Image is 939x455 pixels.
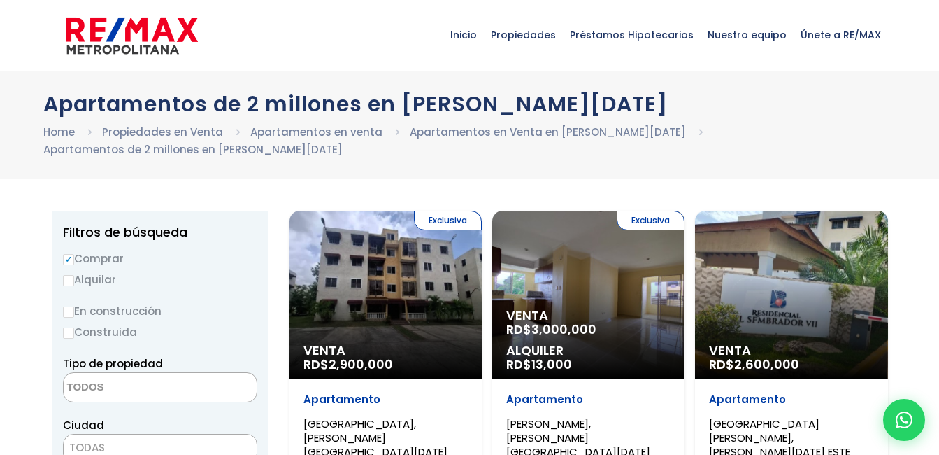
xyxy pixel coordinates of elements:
[63,328,74,339] input: Construida
[506,356,572,373] span: RD$
[43,92,896,116] h1: Apartamentos de 2 millones en [PERSON_NAME][DATE]
[63,275,74,286] input: Alquilar
[303,356,393,373] span: RD$
[64,373,199,403] textarea: Search
[410,125,686,139] a: Apartamentos en Venta en [PERSON_NAME][DATE]
[531,321,596,338] span: 3,000,000
[531,356,572,373] span: 13,000
[329,356,393,373] span: 2,900,000
[63,356,163,371] span: Tipo de propiedad
[43,141,343,158] li: Apartamentos de 2 millones en [PERSON_NAME][DATE]
[63,418,104,433] span: Ciudad
[506,321,596,338] span: RD$
[250,125,382,139] a: Apartamentos en venta
[63,302,257,320] label: En construcción
[63,323,257,341] label: Construida
[69,440,105,455] span: TODAS
[63,225,257,239] h2: Filtros de búsqueda
[709,344,873,358] span: Venta
[303,393,468,407] p: Apartamento
[506,393,671,407] p: Apartamento
[484,14,563,56] span: Propiedades
[63,254,74,265] input: Comprar
[734,356,799,373] span: 2,600,000
[63,307,74,318] input: En construcción
[66,15,198,57] img: remax-metropolitana-logo
[303,344,468,358] span: Venta
[563,14,701,56] span: Préstamos Hipotecarios
[701,14,794,56] span: Nuestro equipo
[414,211,482,230] span: Exclusiva
[102,125,223,139] a: Propiedades en Venta
[709,356,799,373] span: RD$
[506,309,671,323] span: Venta
[63,271,257,288] label: Alquilar
[63,250,257,267] label: Comprar
[443,14,484,56] span: Inicio
[43,125,75,139] a: Home
[794,14,888,56] span: Únete a RE/MAX
[506,344,671,358] span: Alquiler
[617,211,684,230] span: Exclusiva
[709,393,873,407] p: Apartamento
